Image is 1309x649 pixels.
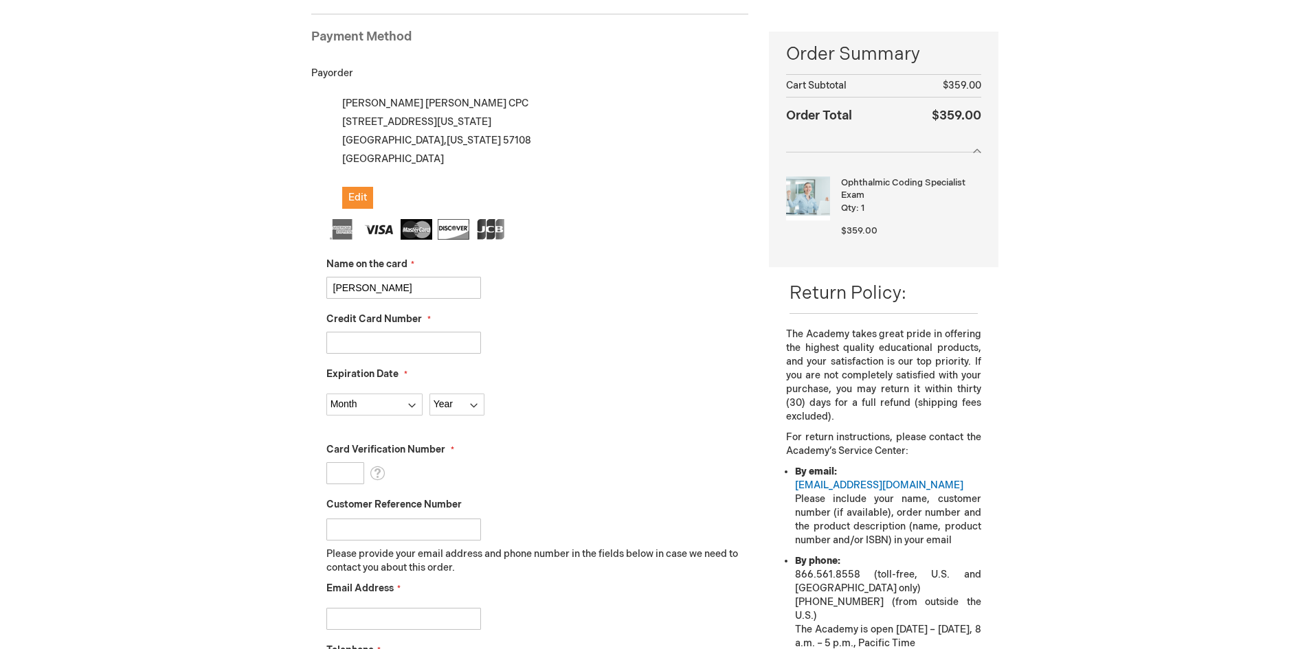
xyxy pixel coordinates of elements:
input: Credit Card Number [326,332,481,354]
strong: By phone: [795,555,840,567]
div: Payment Method [311,28,749,53]
p: Please provide your email address and phone number in the fields below in case we need to contact... [326,547,749,575]
span: Return Policy: [790,283,906,304]
li: Please include your name, customer number (if available), order number and the product descriptio... [795,465,981,547]
span: Edit [348,192,367,203]
a: [EMAIL_ADDRESS][DOMAIN_NAME] [795,479,963,491]
span: Card Verification Number [326,444,445,455]
span: Name on the card [326,258,407,270]
span: Customer Reference Number [326,499,462,510]
div: [PERSON_NAME] [PERSON_NAME] CPC [STREET_ADDRESS][US_STATE] [GEOGRAPHIC_DATA] , 57108 [GEOGRAPHIC_... [326,94,749,209]
p: For return instructions, please contact the Academy’s Service Center: [786,431,981,458]
img: Visa [363,219,395,240]
input: Card Verification Number [326,462,364,484]
span: Email Address [326,582,394,594]
img: American Express [326,219,358,240]
button: Edit [342,187,373,209]
span: $359.00 [841,225,877,236]
span: Order Summary [786,42,981,74]
span: [US_STATE] [447,135,501,146]
p: The Academy takes great pride in offering the highest quality educational products, and your sati... [786,328,981,424]
span: Payorder [311,67,353,79]
strong: By email: [795,466,837,477]
span: Qty [841,203,856,214]
strong: Ophthalmic Coding Specialist Exam [841,177,977,202]
span: Expiration Date [326,368,399,380]
img: Ophthalmic Coding Specialist Exam [786,177,830,220]
img: JCB [475,219,506,240]
strong: Order Total [786,105,852,125]
span: $359.00 [932,109,981,123]
span: Credit Card Number [326,313,422,325]
img: Discover [438,219,469,240]
span: 1 [861,203,864,214]
span: $359.00 [943,80,981,91]
th: Cart Subtotal [786,75,902,98]
img: MasterCard [401,219,432,240]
